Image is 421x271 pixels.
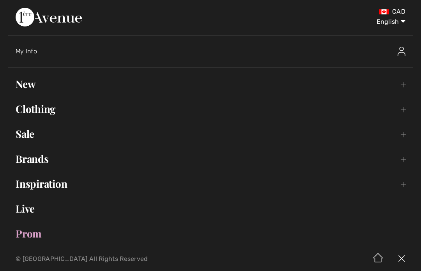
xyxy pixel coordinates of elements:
[366,247,390,271] img: Home
[8,225,413,242] a: Prom
[8,76,413,93] a: New
[8,125,413,143] a: Sale
[398,47,405,56] img: My Info
[8,100,413,118] a: Clothing
[16,8,82,26] img: 1ère Avenue
[8,200,413,217] a: Live
[8,175,413,192] a: Inspiration
[16,256,248,262] p: © [GEOGRAPHIC_DATA] All Rights Reserved
[8,150,413,167] a: Brands
[390,247,413,271] img: X
[16,39,413,64] a: My InfoMy Info
[248,8,405,16] div: CAD
[16,48,37,55] span: My Info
